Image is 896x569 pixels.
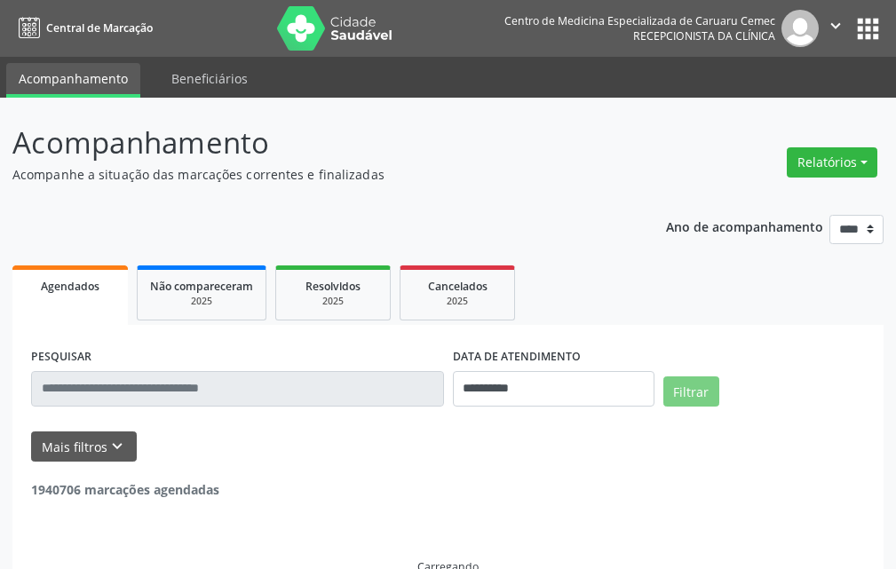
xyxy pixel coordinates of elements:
[663,376,719,407] button: Filtrar
[289,295,377,308] div: 2025
[31,344,91,371] label: PESQUISAR
[428,279,488,294] span: Cancelados
[819,10,852,47] button: 
[12,165,622,184] p: Acompanhe a situação das marcações correntes e finalizadas
[6,63,140,98] a: Acompanhamento
[633,28,775,43] span: Recepcionista da clínica
[41,279,99,294] span: Agendados
[305,279,361,294] span: Resolvidos
[453,344,581,371] label: DATA DE ATENDIMENTO
[159,63,260,94] a: Beneficiários
[107,437,127,456] i: keyboard_arrow_down
[852,13,884,44] button: apps
[31,481,219,498] strong: 1940706 marcações agendadas
[781,10,819,47] img: img
[150,279,253,294] span: Não compareceram
[12,121,622,165] p: Acompanhamento
[666,215,823,237] p: Ano de acompanhamento
[150,295,253,308] div: 2025
[787,147,877,178] button: Relatórios
[826,16,845,36] i: 
[31,431,137,462] button: Mais filtroskeyboard_arrow_down
[12,13,153,43] a: Central de Marcação
[46,20,153,36] span: Central de Marcação
[504,13,775,28] div: Centro de Medicina Especializada de Caruaru Cemec
[413,295,502,308] div: 2025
